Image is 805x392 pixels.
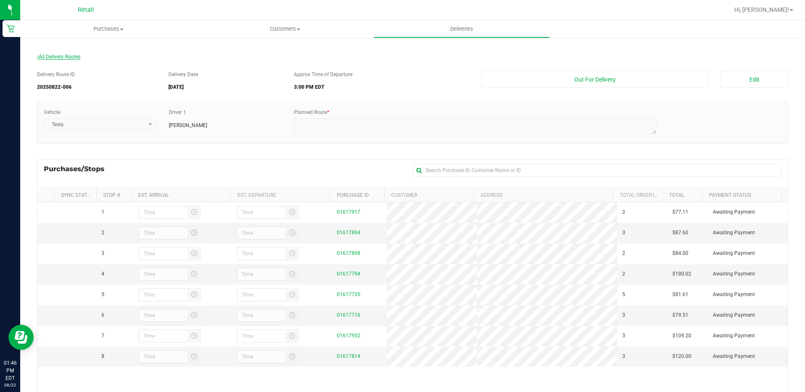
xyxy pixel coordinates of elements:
strong: 20250822-006 [37,84,72,90]
span: 5 [622,291,625,299]
button: Edit [721,71,788,87]
a: Purchases [20,20,197,38]
a: Est. Arrival [138,192,169,198]
th: Total Order Lines [613,188,662,202]
inline-svg: Retail [6,24,15,33]
span: Awaiting Payment [713,229,755,237]
span: 2 [622,249,625,257]
p: 08/22 [4,382,16,388]
label: Vehicle [44,109,60,116]
span: 2 [101,229,104,237]
h5: [DATE] [168,85,281,90]
a: 01617894 [337,230,360,236]
span: Awaiting Payment [713,249,755,257]
span: 1 [101,208,104,216]
span: Awaiting Payment [713,291,755,299]
span: Deliveries [439,25,485,33]
a: 01617716 [337,312,360,318]
span: Hi, [PERSON_NAME]! [734,6,789,13]
a: 01617952 [337,333,360,339]
span: $77.11 [672,208,688,216]
span: 3 [101,249,104,257]
span: 2 [622,208,625,216]
span: Purchases [20,25,197,33]
span: $87.60 [672,229,688,237]
span: $180.02 [672,270,691,278]
a: 01617735 [337,291,360,297]
span: Awaiting Payment [713,352,755,360]
label: Driver 1 [169,109,186,116]
a: 01617814 [337,353,360,359]
span: 4 [101,270,104,278]
iframe: Resource center [8,325,34,350]
a: Customers [197,20,373,38]
th: Customer [384,188,474,202]
label: Delivery Route ID [37,71,75,78]
span: [PERSON_NAME] [169,122,207,129]
button: Out For Delivery [482,71,709,87]
span: 3 [622,229,625,237]
span: Purchases/Stops [44,164,113,174]
span: Retail [78,6,94,13]
label: Approx Time of Departure [294,71,352,78]
a: 01617794 [337,271,360,277]
a: Total [669,192,684,198]
span: 5 [101,291,104,299]
span: $109.20 [672,332,691,340]
span: $81.61 [672,291,688,299]
p: 01:46 PM EDT [4,359,16,382]
span: Awaiting Payment [713,270,755,278]
span: Awaiting Payment [713,311,755,319]
a: Purchase ID [337,192,369,198]
span: 3 [622,311,625,319]
input: Search Purchase ID, Customer Name or ID [413,164,781,177]
span: $79.51 [672,311,688,319]
span: $84.00 [672,249,688,257]
h5: 3:00 PM EDT [294,85,469,90]
a: Deliveries [373,20,550,38]
span: Awaiting Payment [713,332,755,340]
label: Planned Route [294,109,329,116]
span: 2 [622,270,625,278]
span: 7 [101,332,104,340]
span: 3 [622,352,625,360]
a: 01617917 [337,209,360,215]
th: Address [474,188,613,202]
a: 01617898 [337,250,360,256]
th: Est. Departure [230,188,330,202]
a: Stop # [103,192,120,198]
a: Sync Status [61,192,93,198]
label: Delivery Date [168,71,198,78]
span: 3 [622,332,625,340]
span: Awaiting Payment [713,208,755,216]
span: $120.00 [672,352,691,360]
span: Customers [197,25,373,33]
span: 6 [101,311,104,319]
span: 8 [101,352,104,360]
span: All Delivery Routes [37,54,80,60]
a: Payment Status [709,192,751,198]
